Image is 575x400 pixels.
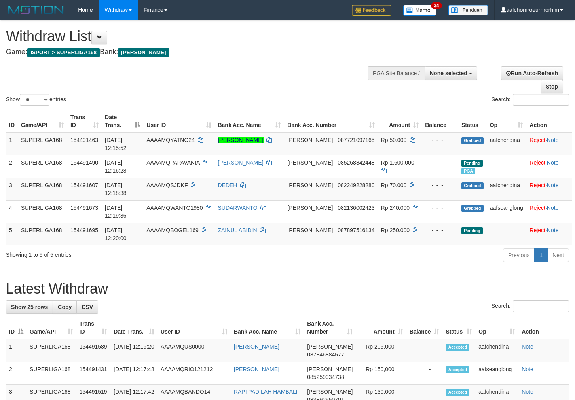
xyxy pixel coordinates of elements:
td: SUPERLIGA168 [18,178,67,200]
span: 34 [431,2,442,9]
div: - - - [425,204,455,212]
a: Next [547,248,569,262]
span: [PERSON_NAME] [287,227,333,233]
span: Pending [461,227,483,234]
td: aafseanglong [487,200,527,223]
td: 2 [6,362,27,385]
label: Search: [492,300,569,312]
th: Action [518,317,569,339]
span: [PERSON_NAME] [287,159,333,166]
button: None selected [425,66,477,80]
td: SUPERLIGA168 [27,362,76,385]
a: Reject [529,205,545,211]
th: Bank Acc. Name: activate to sort column ascending [214,110,284,133]
a: Reject [529,137,545,143]
th: Balance: activate to sort column ascending [406,317,443,339]
th: Bank Acc. Name: activate to sort column ascending [231,317,304,339]
th: Game/API: activate to sort column ascending [18,110,67,133]
th: Trans ID: activate to sort column ascending [76,317,111,339]
span: CSV [82,304,93,310]
span: 154491673 [70,205,98,211]
td: aafchendina [475,339,518,362]
span: [PERSON_NAME] [307,366,353,372]
div: Showing 1 to 5 of 5 entries [6,248,233,259]
a: Reject [529,182,545,188]
a: [PERSON_NAME] [218,137,263,143]
span: AAAAMQYATNO24 [146,137,195,143]
a: Note [547,205,559,211]
td: Rp 205,000 [356,339,406,362]
td: SUPERLIGA168 [18,133,67,155]
span: Copy [58,304,72,310]
a: Copy [53,300,77,314]
td: AAAAMQUS0000 [158,339,231,362]
span: Rp 240.000 [381,205,410,211]
span: [PERSON_NAME] [307,343,353,350]
img: Button%20Memo.svg [403,5,436,16]
td: 1 [6,339,27,362]
a: SUDARWANTO [218,205,257,211]
th: User ID: activate to sort column ascending [158,317,231,339]
span: [DATE] 12:19:36 [105,205,127,219]
th: Status [458,110,487,133]
span: Grabbed [461,205,484,212]
span: Marked by aafounsreynich [461,168,475,174]
span: [PERSON_NAME] [118,48,169,57]
img: Feedback.jpg [352,5,391,16]
span: 154491463 [70,137,98,143]
span: [PERSON_NAME] [287,182,333,188]
span: Copy 087846884577 to clipboard [307,351,344,358]
td: SUPERLIGA168 [18,223,67,245]
td: aafchendina [487,178,527,200]
th: ID: activate to sort column descending [6,317,27,339]
td: 5 [6,223,18,245]
span: [PERSON_NAME] [287,205,333,211]
a: Note [522,343,533,350]
th: Status: activate to sort column ascending [442,317,475,339]
span: [DATE] 12:15:52 [105,137,127,151]
span: None selected [430,70,467,76]
td: aafchendina [487,133,527,155]
input: Search: [513,94,569,106]
select: Showentries [20,94,49,106]
th: Date Trans.: activate to sort column descending [102,110,143,133]
a: Note [522,389,533,395]
a: DEDEH [218,182,237,188]
span: Copy 082136002423 to clipboard [338,205,374,211]
div: - - - [425,181,455,189]
td: 154491589 [76,339,111,362]
td: · [526,178,572,200]
a: Note [547,159,559,166]
td: - [406,339,443,362]
div: - - - [425,159,455,167]
h4: Game: Bank: [6,48,376,56]
h1: Withdraw List [6,28,376,44]
a: [PERSON_NAME] [234,366,279,372]
span: [DATE] 12:18:38 [105,182,127,196]
a: Previous [503,248,535,262]
span: 154491607 [70,182,98,188]
td: 1 [6,133,18,155]
img: MOTION_logo.png [6,4,66,16]
a: [PERSON_NAME] [218,159,263,166]
td: · [526,133,572,155]
th: Bank Acc. Number: activate to sort column ascending [304,317,356,339]
td: [DATE] 12:19:20 [110,339,158,362]
span: AAAAMQPAPAVANIA [146,159,199,166]
div: - - - [425,136,455,144]
span: Pending [461,160,483,167]
span: [PERSON_NAME] [307,389,353,395]
span: Accepted [446,389,469,396]
span: Copy 085268842448 to clipboard [338,159,374,166]
span: Rp 70.000 [381,182,407,188]
input: Search: [513,300,569,312]
span: [PERSON_NAME] [287,137,333,143]
a: Reject [529,159,545,166]
a: Note [547,137,559,143]
span: [DATE] 12:16:28 [105,159,127,174]
a: Stop [541,80,563,93]
img: panduan.png [448,5,488,15]
a: ZAINUL ABIDIN [218,227,257,233]
span: AAAAMQWANTO1980 [146,205,203,211]
a: Show 25 rows [6,300,53,314]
